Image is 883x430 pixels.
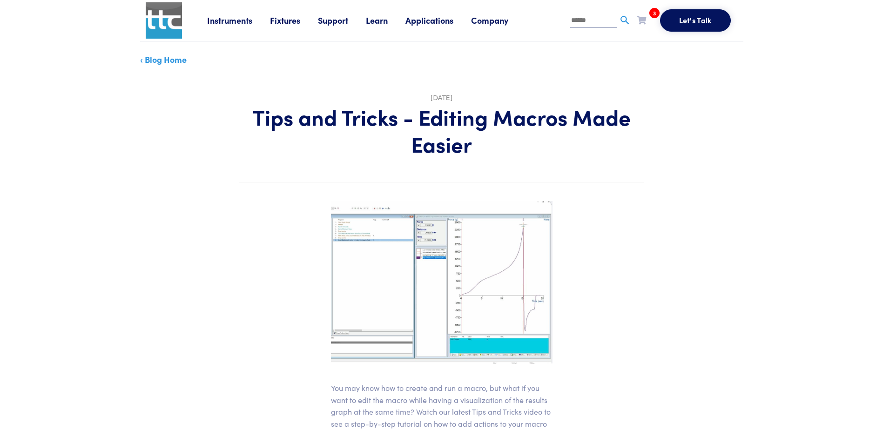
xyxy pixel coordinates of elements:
a: 3 [637,14,646,26]
a: Instruments [207,14,270,26]
span: 3 [649,8,660,18]
a: ‹ Blog Home [140,54,187,65]
button: Let's Talk [660,9,731,32]
a: Company [471,14,526,26]
a: Support [318,14,366,26]
time: [DATE] [431,94,452,101]
img: ttc_logo_1x1_v1.0.png [146,2,182,39]
a: Learn [366,14,405,26]
a: Fixtures [270,14,318,26]
a: Applications [405,14,471,26]
h1: Tips and Tricks - Editing Macros Made Easier [239,103,644,157]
